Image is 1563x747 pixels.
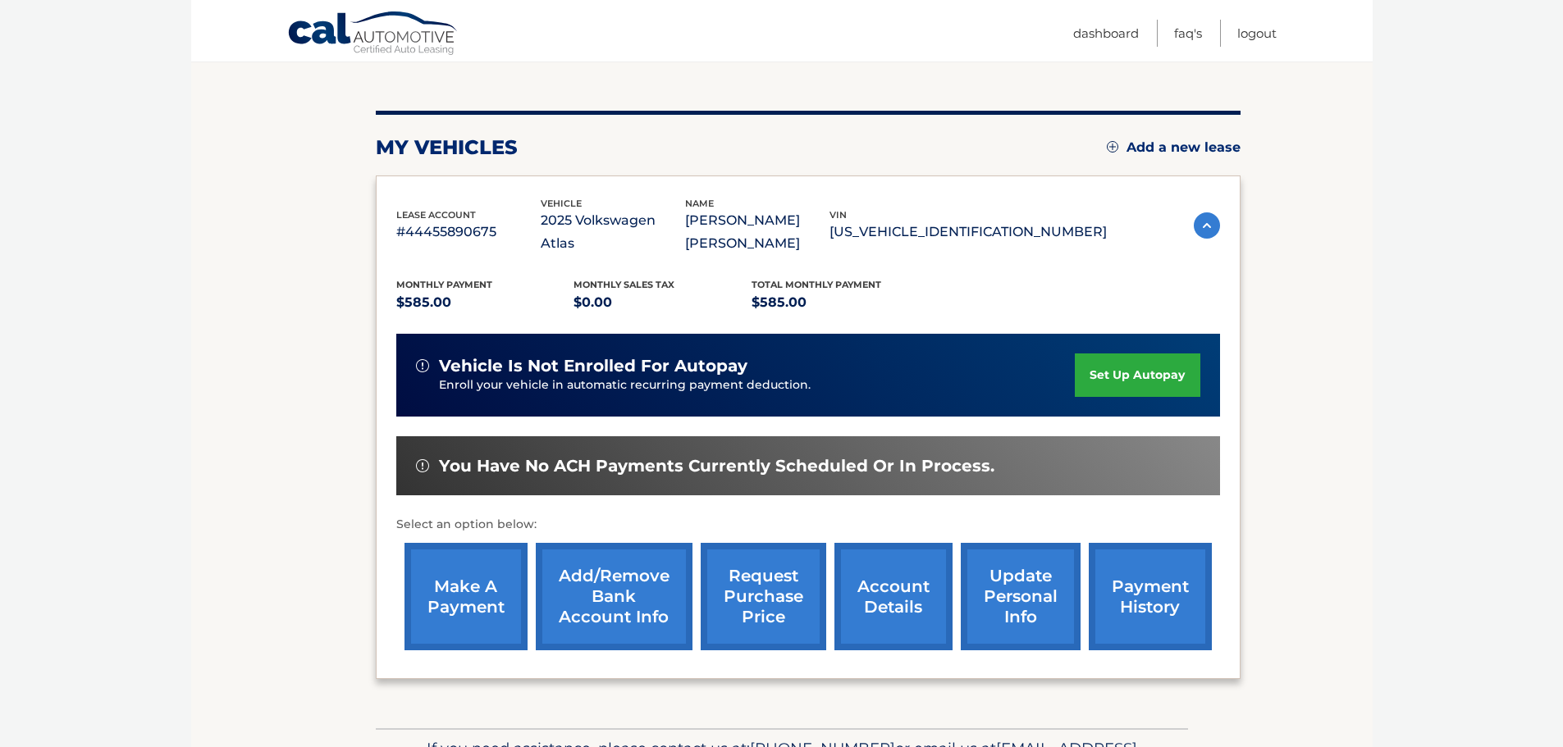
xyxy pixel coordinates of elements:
[396,221,541,244] p: #44455890675
[829,221,1107,244] p: [US_VEHICLE_IDENTIFICATION_NUMBER]
[574,279,674,290] span: Monthly sales Tax
[1089,543,1212,650] a: payment history
[404,543,528,650] a: make a payment
[1237,20,1277,47] a: Logout
[439,356,747,376] span: vehicle is not enrolled for autopay
[396,279,492,290] span: Monthly Payment
[376,135,518,160] h2: my vehicles
[574,291,752,314] p: $0.00
[439,456,994,476] span: You have no ACH payments currently scheduled or in process.
[685,209,829,255] p: [PERSON_NAME] [PERSON_NAME]
[396,515,1220,535] p: Select an option below:
[1073,20,1139,47] a: Dashboard
[1107,141,1118,153] img: add.svg
[834,543,953,650] a: account details
[536,543,692,650] a: Add/Remove bank account info
[439,376,1076,394] p: Enroll your vehicle in automatic recurring payment deduction.
[541,198,582,209] span: vehicle
[701,543,826,650] a: request purchase price
[541,209,685,255] p: 2025 Volkswagen Atlas
[287,11,459,58] a: Cal Automotive
[396,291,574,314] p: $585.00
[416,459,429,472] img: alert-white.svg
[396,209,476,221] span: lease account
[685,198,714,209] span: name
[1107,139,1241,156] a: Add a new lease
[829,209,847,221] span: vin
[1075,353,1200,397] a: set up autopay
[752,291,930,314] p: $585.00
[416,359,429,372] img: alert-white.svg
[1174,20,1202,47] a: FAQ's
[1194,212,1220,239] img: accordion-active.svg
[752,279,881,290] span: Total Monthly Payment
[961,543,1081,650] a: update personal info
